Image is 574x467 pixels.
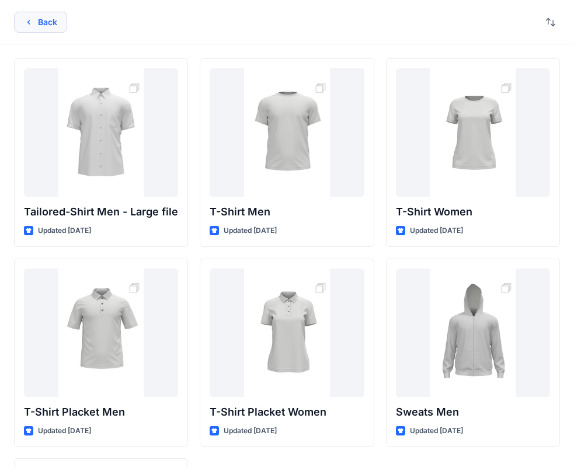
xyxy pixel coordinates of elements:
[396,404,550,420] p: Sweats Men
[24,68,178,197] a: Tailored-Shirt Men - Large file
[210,68,364,197] a: T-Shirt Men
[24,204,178,220] p: Tailored-Shirt Men - Large file
[396,204,550,220] p: T-Shirt Women
[24,269,178,397] a: T-Shirt Placket Men
[224,225,277,237] p: Updated [DATE]
[410,225,463,237] p: Updated [DATE]
[410,425,463,437] p: Updated [DATE]
[24,404,178,420] p: T-Shirt Placket Men
[210,204,364,220] p: T-Shirt Men
[38,425,91,437] p: Updated [DATE]
[14,12,67,33] button: Back
[396,269,550,397] a: Sweats Men
[38,225,91,237] p: Updated [DATE]
[210,269,364,397] a: T-Shirt Placket Women
[224,425,277,437] p: Updated [DATE]
[396,68,550,197] a: T-Shirt Women
[210,404,364,420] p: T-Shirt Placket Women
